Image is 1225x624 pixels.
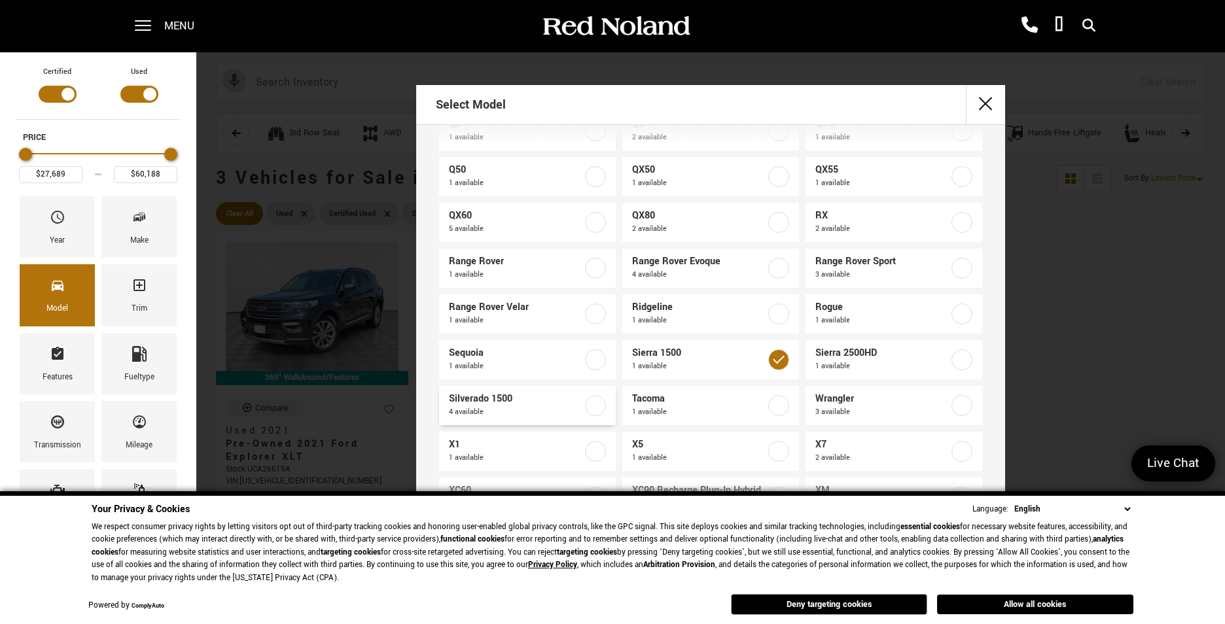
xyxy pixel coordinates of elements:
div: Make [130,234,149,248]
span: Range Rover [449,255,582,268]
span: XC90 Recharge Plug-In Hybrid [632,484,766,497]
div: FeaturesFeatures [20,333,95,394]
a: Q5 e1 available [806,111,982,150]
div: Price [19,143,177,183]
img: Red Noland Auto Group [541,15,691,38]
strong: Arbitration Provision [643,559,715,570]
div: Filter by Vehicle Type [16,65,180,119]
span: 1 available [449,314,582,327]
a: X51 available [622,432,799,471]
span: 1 available [449,360,582,373]
span: 1 available [815,314,949,327]
h2: Select Model [436,86,506,123]
div: TransmissionTransmission [20,401,95,462]
div: FueltypeFueltype [101,333,177,394]
div: Fueltype [124,370,154,385]
a: Sequoia1 available [439,340,616,379]
span: Range Rover Evoque [632,255,766,268]
a: QX551 available [806,157,982,196]
span: Wrangler [815,392,949,406]
span: Your Privacy & Cookies [92,502,190,516]
div: Powered by [88,602,164,610]
a: Sierra 15001 available [622,340,799,379]
div: ModelModel [20,264,95,326]
span: 4 available [449,406,582,419]
span: Mileage [132,411,147,438]
a: QX501 available [622,157,799,196]
span: 2 available [632,131,766,144]
div: EngineEngine [20,469,95,530]
span: 4 available [632,268,766,281]
div: Language: [972,505,1008,513]
a: Privacy Policy [528,559,577,570]
span: Features [50,343,65,370]
a: Silverado 15004 available [439,386,616,425]
span: 1 available [449,451,582,464]
a: XM1 available [806,477,982,517]
span: Range Rover Velar [449,301,582,314]
strong: targeting cookies [321,547,381,558]
span: 1 available [632,451,766,464]
a: Range Rover Evoque4 available [622,249,799,288]
span: X7 [815,438,949,451]
span: Model [50,274,65,302]
a: ComplyAuto [132,602,164,610]
span: QX60 [449,209,582,222]
span: Q50 [449,164,582,177]
a: X11 available [439,432,616,471]
span: 1 available [632,177,766,190]
span: 1 available [632,406,766,419]
a: Wrangler3 available [806,386,982,425]
button: Deny targeting cookies [731,594,927,615]
span: X5 [632,438,766,451]
span: 1 available [632,360,766,373]
a: Rogue1 available [806,294,982,334]
strong: functional cookies [440,534,505,545]
p: We respect consumer privacy rights by letting visitors opt out of third-party tracking cookies an... [92,521,1133,585]
span: X1 [449,438,582,451]
strong: analytics cookies [92,534,1124,558]
span: Ridgeline [632,301,766,314]
strong: targeting cookies [557,547,617,558]
a: Range Rover1 available [439,249,616,288]
span: Rogue [815,301,949,314]
a: QX605 available [439,203,616,242]
div: Features [43,370,73,385]
button: close [966,85,1005,124]
a: Range Rover Velar1 available [439,294,616,334]
span: Sierra 1500 [632,347,766,360]
span: 1 available [632,314,766,327]
span: QX55 [815,164,949,177]
a: Q52 available [622,111,799,150]
div: ColorColor [101,469,177,530]
div: YearYear [20,196,95,258]
div: Transmission [34,438,81,453]
a: QX802 available [622,203,799,242]
span: Sequoia [449,347,582,360]
a: RX2 available [806,203,982,242]
div: MileageMileage [101,401,177,462]
span: QX80 [632,209,766,222]
span: Engine [50,479,65,506]
span: 1 available [815,360,949,373]
a: Sierra 2500HD1 available [806,340,982,379]
span: Trim [132,274,147,302]
a: Q501 available [439,157,616,196]
div: Maximum Price [164,148,177,161]
strong: essential cookies [900,521,960,532]
span: XC60 [449,484,582,497]
span: 1 available [815,131,949,144]
span: Fueltype [132,343,147,370]
span: 2 available [815,222,949,235]
span: 1 available [449,177,582,190]
div: Model [46,302,68,316]
span: Transmission [50,411,65,438]
span: Tacoma [632,392,766,406]
span: Make [132,206,147,234]
div: Mileage [126,438,152,453]
span: RX [815,209,949,222]
span: 1 available [815,177,949,190]
a: Live Chat [1131,445,1215,481]
span: 3 available [815,406,949,419]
